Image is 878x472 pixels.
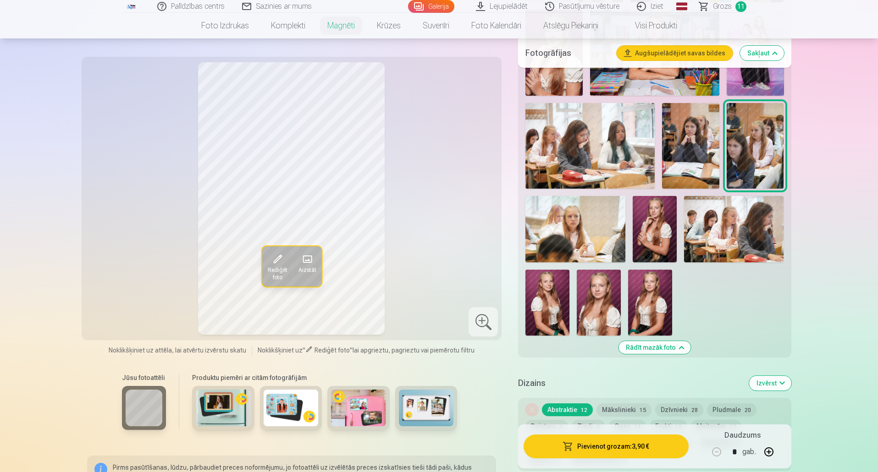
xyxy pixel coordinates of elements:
[740,46,784,60] button: Sakļaut
[188,373,461,382] h6: Produktu piemēri ar citām fotogrāfijām
[460,13,532,38] a: Foto kalendāri
[542,403,593,416] button: Abstraktie12
[532,13,609,38] a: Atslēgu piekariņi
[650,420,687,433] button: Frukti15
[559,423,563,430] span: 4
[634,423,641,430] span: 14
[675,423,682,430] span: 15
[596,423,600,430] span: 6
[262,246,293,287] button: Rediģēt foto
[609,13,688,38] a: Visi produkti
[316,13,366,38] a: Magnēti
[366,13,412,38] a: Krūzes
[617,46,733,60] button: Augšupielādējiet savas bildes
[260,13,316,38] a: Komplekti
[412,13,460,38] a: Suvenīri
[729,423,736,430] span: 17
[350,347,353,354] span: "
[525,420,568,433] button: Dzintars4
[572,420,605,433] button: Ziedi6
[707,403,757,416] button: Pludmale20
[524,434,688,458] button: Pievienot grozam:3,90 €
[655,403,703,416] button: Dzīvnieki28
[713,1,732,12] span: Grozs
[293,246,321,287] button: Aizstāt
[298,266,316,274] span: Aizstāt
[618,341,690,354] button: Rādīt mazāk foto
[745,407,751,413] span: 20
[742,441,756,463] div: gab.
[258,347,303,354] span: Noklikšķiniet uz
[303,347,305,354] span: "
[525,47,609,60] h5: Fotogrāfijas
[190,13,260,38] a: Foto izdrukas
[267,266,287,281] span: Rediģēt foto
[691,407,698,413] span: 28
[735,1,746,12] span: 11
[122,373,166,382] h6: Jūsu fotoattēli
[724,430,761,441] h5: Daudzums
[609,420,646,433] button: Ogas14
[596,403,652,416] button: Mākslinieki15
[109,346,246,355] span: Noklikšķiniet uz attēla, lai atvērtu izvērstu skatu
[581,407,587,413] span: 12
[127,4,137,9] img: /fa1
[315,347,350,354] span: Rediģēt foto
[518,377,741,390] h5: Dizains
[353,347,475,354] span: lai apgrieztu, pagrieztu vai piemērotu filtru
[749,376,791,391] button: Izvērst
[640,407,646,413] span: 15
[691,420,741,433] button: Meitenēm17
